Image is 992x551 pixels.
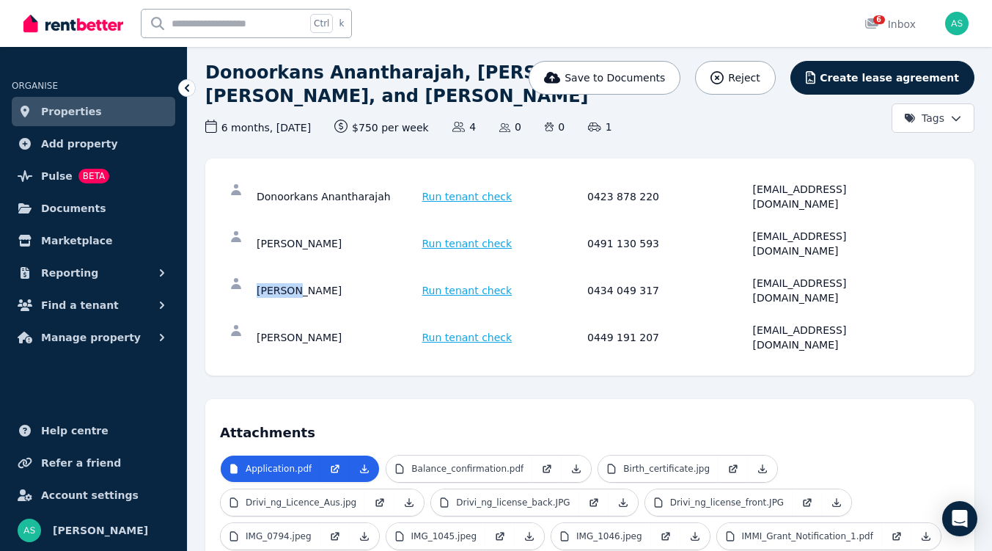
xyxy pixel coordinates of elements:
div: [EMAIL_ADDRESS][DOMAIN_NAME] [753,276,914,305]
a: Birth_certificate.jpg [598,456,719,482]
span: Create lease agreement [820,70,959,85]
p: Application.pdf [246,463,312,475]
div: [EMAIL_ADDRESS][DOMAIN_NAME] [753,323,914,352]
div: [PERSON_NAME] [257,276,418,305]
h1: Donoorkans Anantharajah, [PERSON_NAME], [PERSON_NAME], and [PERSON_NAME] [205,61,714,108]
div: [EMAIL_ADDRESS][DOMAIN_NAME] [753,229,914,258]
a: IMMI_Grant_Notification_1.pdf [717,523,882,550]
a: IMG_1045.jpeg [386,523,486,550]
span: Documents [41,200,106,217]
button: Create lease agreement [790,61,974,95]
a: Account settings [12,481,175,510]
a: Refer a friend [12,448,175,478]
p: IMMI_Grant_Notification_1.pdf [742,530,873,542]
div: [EMAIL_ADDRESS][DOMAIN_NAME] [753,182,914,211]
span: $750 per week [334,120,429,135]
img: Aswadi Sengordon [18,519,41,542]
a: Download Attachment [562,456,591,482]
p: IMG_0794.jpeg [246,530,312,542]
a: Open in new Tab [320,523,350,550]
div: Inbox [864,17,916,32]
span: 6 [873,15,885,24]
span: 4 [452,120,476,134]
img: Aswadi Sengordon [945,12,969,35]
a: Marketplace [12,226,175,255]
a: Download Attachment [911,523,941,550]
a: Add property [12,129,175,158]
span: Reporting [41,264,98,282]
a: IMG_0794.jpeg [221,523,320,550]
span: Account settings [41,486,139,504]
a: Drivi_ng_license_front.JPG [645,489,793,516]
a: Application.pdf [221,456,320,482]
span: Run tenant check [422,330,512,345]
div: [PERSON_NAME] [257,229,418,258]
a: PulseBETA [12,161,175,191]
div: 0423 878 220 [587,182,749,211]
div: Donoorkans Anantharajah [257,182,418,211]
span: BETA [78,169,109,183]
p: Drivi_ng_license_front.JPG [670,497,785,508]
button: Reporting [12,258,175,288]
a: Download Attachment [609,489,638,516]
p: Drivi_ng_license_back.JPG [456,497,570,508]
a: Download Attachment [680,523,710,550]
a: Open in new Tab [365,489,394,516]
div: [PERSON_NAME] [257,323,418,352]
button: Tags [892,103,974,133]
a: Drivi_ng_Licence_Aus.jpg [221,489,365,516]
span: Marketplace [41,232,112,249]
div: 0449 191 207 [587,323,749,352]
a: Open in new Tab [485,523,515,550]
span: Pulse [41,167,73,185]
a: Properties [12,97,175,126]
a: Documents [12,194,175,223]
a: Help centre [12,416,175,445]
a: Open in new Tab [651,523,680,550]
h4: Attachments [220,414,960,443]
span: Add property [41,135,118,153]
button: Find a tenant [12,291,175,320]
p: IMG_1045.jpeg [411,530,477,542]
button: Reject [695,61,775,95]
div: Open Intercom Messenger [942,501,977,536]
span: Run tenant check [422,189,512,204]
a: Open in new Tab [882,523,911,550]
span: Run tenant check [422,236,512,251]
span: 0 [499,120,521,134]
button: Save to Documents [529,61,681,95]
a: Download Attachment [748,456,777,482]
span: [PERSON_NAME] [53,522,148,539]
a: Open in new Tab [719,456,748,482]
span: Tags [904,111,944,125]
a: Download Attachment [394,489,424,516]
a: Open in new Tab [793,489,822,516]
img: RentBetter [23,12,123,34]
p: Birth_certificate.jpg [623,463,710,475]
span: Run tenant check [422,283,512,298]
span: Ctrl [310,14,333,33]
span: Refer a friend [41,454,121,472]
a: Open in new Tab [579,489,609,516]
div: 0434 049 317 [587,276,749,305]
span: Manage property [41,329,141,346]
a: Download Attachment [350,523,379,550]
span: Reject [728,70,760,85]
span: 6 months , [DATE] [205,120,311,135]
p: Drivi_ng_Licence_Aus.jpg [246,497,356,508]
a: Open in new Tab [532,456,562,482]
span: Find a tenant [41,296,119,314]
a: Download Attachment [350,456,379,482]
button: Manage property [12,323,175,352]
a: Drivi_ng_license_back.JPG [431,489,578,516]
a: Balance_confirmation.pdf [386,456,532,482]
a: Open in new Tab [320,456,350,482]
div: 0491 130 593 [587,229,749,258]
span: ORGANISE [12,81,58,91]
a: Download Attachment [515,523,544,550]
span: k [339,18,344,29]
span: 0 [545,120,565,134]
p: IMG_1046.jpeg [576,530,642,542]
span: Help centre [41,422,109,439]
p: Balance_confirmation.pdf [411,463,523,475]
